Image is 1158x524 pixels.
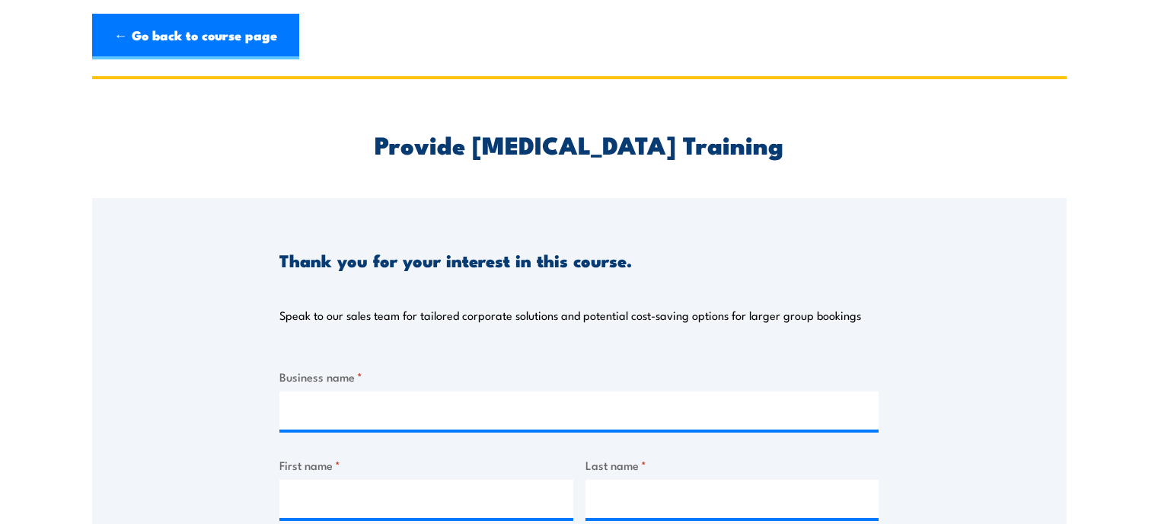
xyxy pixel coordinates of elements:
[279,456,573,474] label: First name
[279,368,879,385] label: Business name
[92,14,299,59] a: ← Go back to course page
[279,308,861,323] p: Speak to our sales team for tailored corporate solutions and potential cost-saving options for la...
[585,456,879,474] label: Last name
[279,251,632,269] h3: Thank you for your interest in this course.
[279,133,879,155] h2: Provide [MEDICAL_DATA] Training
